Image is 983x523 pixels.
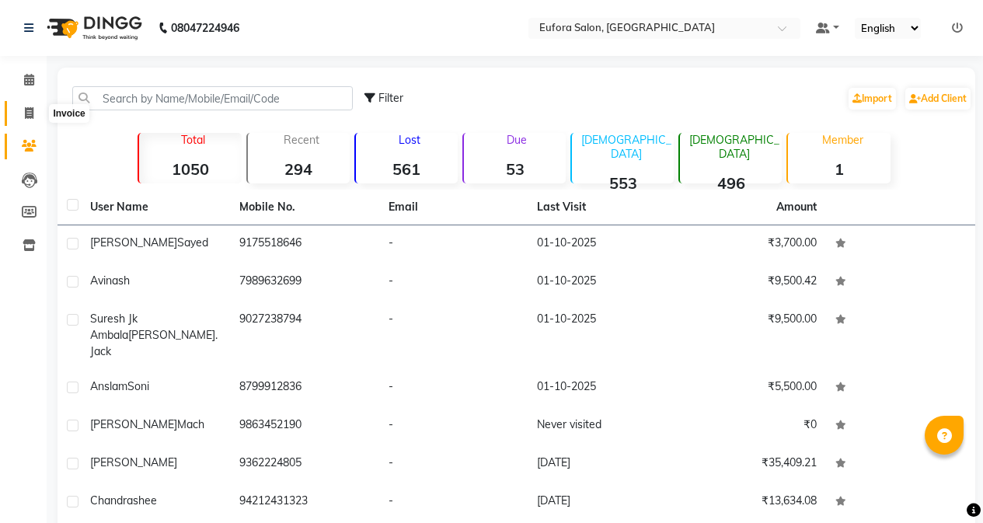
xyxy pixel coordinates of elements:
[356,159,458,179] strong: 561
[677,225,826,263] td: ₹3,700.00
[81,190,230,225] th: User Name
[528,407,677,445] td: Never visited
[177,417,204,431] span: Mach
[230,302,379,369] td: 9027238794
[849,88,896,110] a: Import
[49,104,89,123] div: Invoice
[464,159,566,179] strong: 53
[378,91,403,105] span: Filter
[127,379,149,393] span: Soni
[686,133,782,161] p: [DEMOGRAPHIC_DATA]
[680,173,782,193] strong: 496
[677,407,826,445] td: ₹0
[528,483,677,521] td: [DATE]
[145,133,241,147] p: Total
[90,274,130,288] span: Avinash
[230,369,379,407] td: 8799912836
[90,235,177,249] span: [PERSON_NAME]
[677,369,826,407] td: ₹5,500.00
[379,407,528,445] td: -
[677,263,826,302] td: ₹9,500.42
[254,133,350,147] p: Recent
[362,133,458,147] p: Lost
[177,235,208,249] span: Sayed
[767,190,826,225] th: Amount
[379,190,528,225] th: Email
[572,173,674,193] strong: 553
[171,6,239,50] b: 08047224946
[528,369,677,407] td: 01-10-2025
[677,483,826,521] td: ₹13,634.08
[139,159,241,179] strong: 1050
[230,483,379,521] td: 94212431323
[379,263,528,302] td: -
[248,159,350,179] strong: 294
[379,225,528,263] td: -
[379,369,528,407] td: -
[528,302,677,369] td: 01-10-2025
[230,445,379,483] td: 9362224805
[90,455,177,469] span: [PERSON_NAME]
[379,445,528,483] td: -
[677,302,826,369] td: ₹9,500.00
[230,190,379,225] th: Mobile No.
[90,379,127,393] span: Anslam
[528,445,677,483] td: [DATE]
[788,159,890,179] strong: 1
[230,407,379,445] td: 9863452190
[230,225,379,263] td: 9175518646
[90,312,138,342] span: Suresh jk ambala
[467,133,566,147] p: Due
[528,225,677,263] td: 01-10-2025
[90,493,157,507] span: Chandrashee
[379,302,528,369] td: -
[794,133,890,147] p: Member
[72,86,353,110] input: Search by Name/Mobile/Email/Code
[528,190,677,225] th: Last Visit
[90,328,218,358] span: [PERSON_NAME]. jack
[379,483,528,521] td: -
[677,445,826,483] td: ₹35,409.21
[90,417,177,431] span: [PERSON_NAME]
[578,133,674,161] p: [DEMOGRAPHIC_DATA]
[230,263,379,302] td: 7989632699
[905,88,971,110] a: Add Client
[528,263,677,302] td: 01-10-2025
[40,6,146,50] img: logo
